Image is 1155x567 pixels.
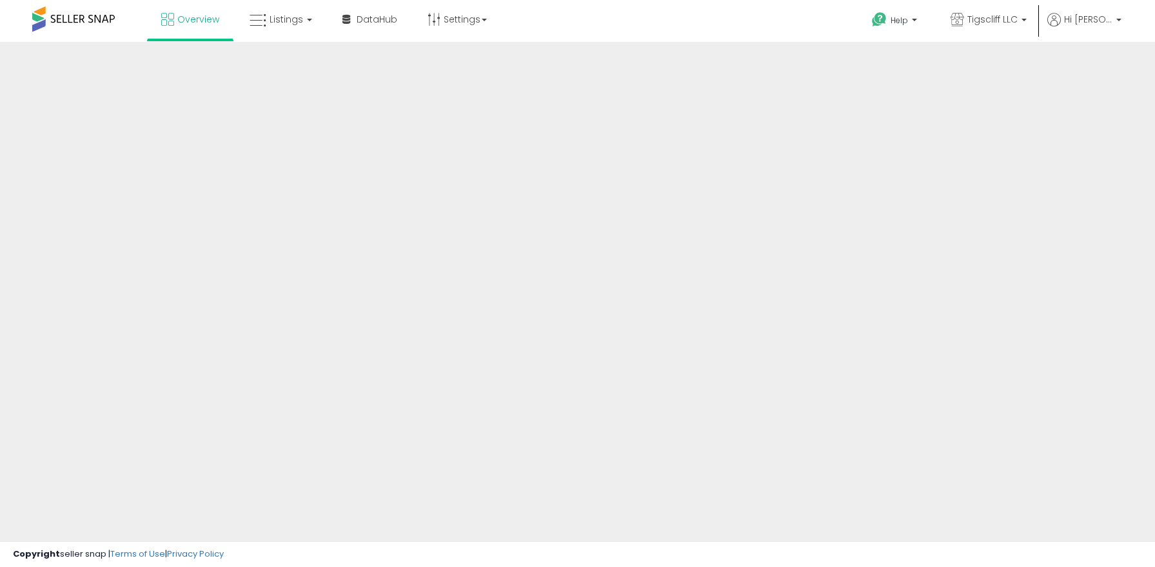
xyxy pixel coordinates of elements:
[357,13,397,26] span: DataHub
[167,548,224,560] a: Privacy Policy
[1064,13,1112,26] span: Hi [PERSON_NAME]
[891,15,908,26] span: Help
[1047,13,1121,42] a: Hi [PERSON_NAME]
[270,13,303,26] span: Listings
[871,12,887,28] i: Get Help
[110,548,165,560] a: Terms of Use
[967,13,1018,26] span: Tigscliff LLC
[862,2,930,42] a: Help
[13,548,224,561] div: seller snap | |
[13,548,60,560] strong: Copyright
[177,13,219,26] span: Overview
